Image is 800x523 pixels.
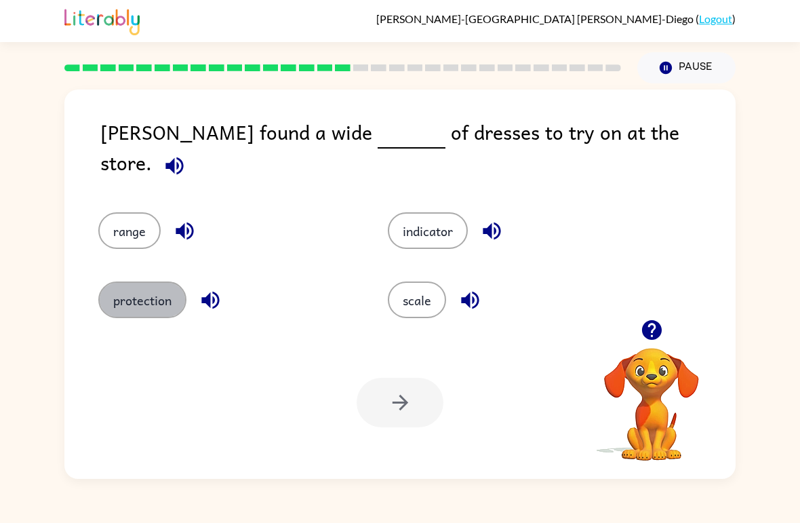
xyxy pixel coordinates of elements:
button: protection [98,282,186,318]
img: Literably [64,5,140,35]
span: [PERSON_NAME]-[GEOGRAPHIC_DATA] [PERSON_NAME]-Diego [376,12,696,25]
a: Logout [699,12,732,25]
div: ( ) [376,12,736,25]
button: scale [388,282,446,318]
div: [PERSON_NAME] found a wide of dresses to try on at the store. [100,117,736,185]
button: range [98,212,161,249]
video: Your browser must support playing .mp4 files to use Literably. Please try using another browser. [584,327,719,463]
button: indicator [388,212,468,249]
button: Pause [637,52,736,83]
